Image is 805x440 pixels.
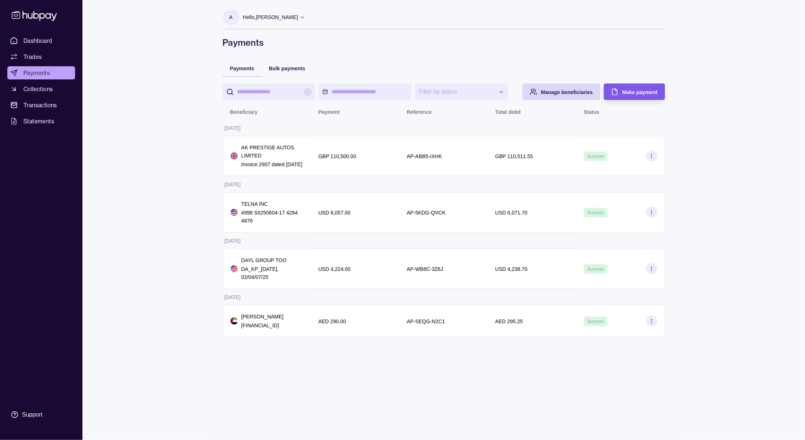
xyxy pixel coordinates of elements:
p: USD 4,238.70 [495,266,528,272]
span: Transactions [23,101,57,109]
p: [FINANCIAL_ID] [241,321,284,329]
span: Make payment [622,89,657,95]
div: Support [22,411,43,419]
span: Bulk payments [269,66,306,71]
a: Statements [7,115,75,128]
a: Payments [7,66,75,79]
p: GBP 110,511.55 [495,153,533,159]
span: Trades [23,52,42,61]
span: Success [587,266,604,272]
p: [PERSON_NAME] [241,313,284,321]
p: Total debit [495,109,521,115]
p: AP-ABB5-IXHK [407,153,442,159]
p: AP-5KDG-QVCK [407,210,446,216]
a: Collections [7,82,75,96]
p: USD 6,057.00 [318,210,351,216]
span: Manage beneficiaries [541,89,593,95]
img: gb [230,152,238,160]
span: Payments [23,68,50,77]
span: Collections [23,85,53,93]
a: Trades [7,50,75,63]
p: A [229,13,232,21]
input: search [237,83,301,100]
p: USD 4,224.00 [318,266,351,272]
p: AP-WB8C-3Z6J [407,266,443,272]
p: TELNA INC [241,200,304,208]
p: [DATE] [225,238,241,244]
span: Success [587,210,604,215]
p: AED 290.00 [318,318,346,324]
p: AK PRESTIGE AUTOS LIMITED [241,143,304,160]
p: AP-SEQG-N2C1 [407,318,445,324]
a: Dashboard [7,34,75,47]
span: Success [587,319,604,324]
p: Beneficiary [230,109,258,115]
button: Make payment [604,83,665,100]
img: us [230,209,238,216]
p: Hello, [PERSON_NAME] [243,13,298,21]
p: [DATE] [225,294,241,300]
p: DAYL GROUP TOO [241,256,304,264]
p: AED 295.25 [495,318,523,324]
p: GBP 110,500.00 [318,153,356,159]
p: 4998 SII250604-17 4284 4876 [241,209,304,225]
a: Support [7,407,75,422]
p: [DATE] [225,125,241,131]
span: Statements [23,117,54,126]
img: ae [230,317,238,325]
p: Payment [318,109,340,115]
p: Invoice 2907 dated [DATE] [241,160,304,168]
span: Dashboard [23,36,52,45]
a: Transactions [7,98,75,112]
img: us [230,265,238,272]
h1: Payments [223,37,665,48]
p: [DATE] [225,182,241,187]
p: Status [584,109,599,115]
span: Success [587,154,604,159]
span: Payments [230,66,254,71]
p: Reference [407,109,432,115]
p: DA_KP_[DATE], 02/04/07/25 [241,265,304,281]
p: USD 6,071.70 [495,210,528,216]
button: Manage beneficiaries [522,83,600,100]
